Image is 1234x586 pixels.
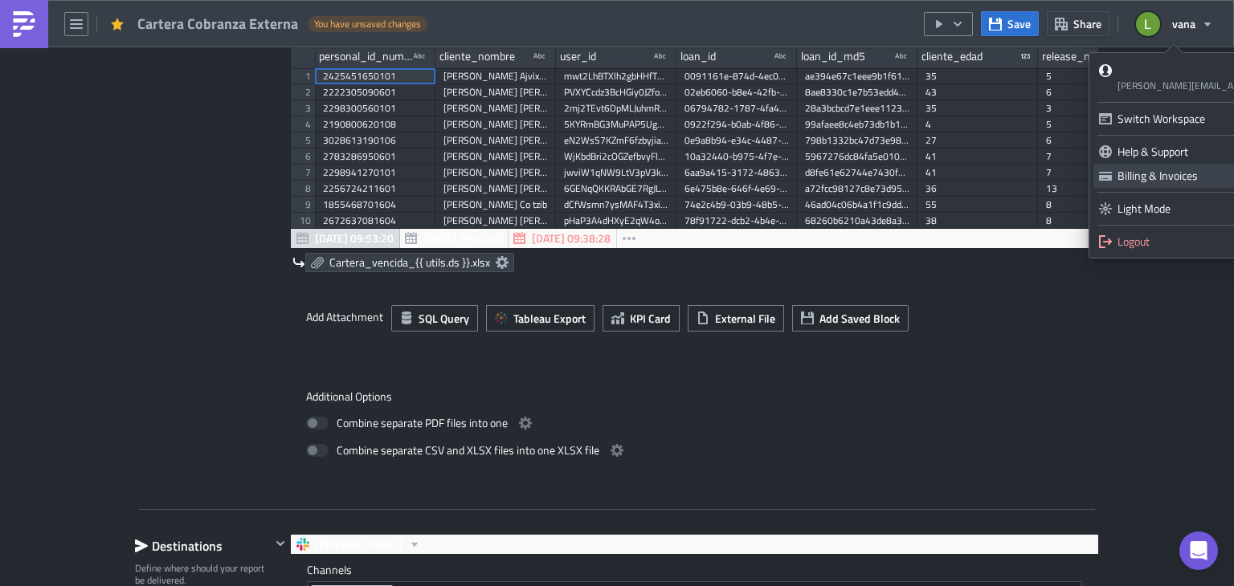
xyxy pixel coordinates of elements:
[307,563,1082,577] label: Channels
[684,149,789,165] div: 10a32440-b975-4f7e-bb65-99b0b352c920
[805,165,909,181] div: d8fe61e62744e7430f6eefbf06f43974
[1046,84,1150,100] div: 6
[319,44,414,68] div: personal_id_number
[323,165,427,181] div: 2298941270101
[486,305,595,332] button: Tableau Export
[688,305,784,332] button: External File
[925,84,1030,100] div: 43
[323,116,427,132] div: 2190800620108
[564,132,668,149] div: eN2WsS7KZmF6fzbyjiasEb
[925,149,1030,165] div: 41
[439,44,515,68] div: cliente_nombre
[1046,132,1150,149] div: 6
[443,181,548,197] div: [PERSON_NAME] [PERSON_NAME] [PERSON_NAME] [PERSON_NAME]
[925,116,1030,132] div: 4
[921,44,983,68] div: cliente_edad
[11,11,37,37] img: PushMetrics
[684,100,789,116] div: 06794782-1787-4fa4-8700-11cc2ecde396
[684,68,789,84] div: 0091161e-874d-4ec0-b03b-e81307312932
[513,310,586,327] span: Tableau Export
[805,213,909,229] div: 68260b6210a43de8a3aaf3a378aff681
[1046,197,1150,213] div: 8
[1047,11,1109,36] button: Share
[323,68,427,84] div: 2425451650101
[508,229,617,248] button: [DATE] 09:38:28
[805,100,909,116] div: 28a3bcbcd7e1eee11234ad8a7b26233d
[564,165,668,181] div: jwviW1qNW9LtV3pV3ky7RV
[564,68,668,84] div: mwt2LhBTXlh2gbHHfTCFvaARVBW2
[925,165,1030,181] div: 41
[1046,68,1150,84] div: 5
[564,149,668,165] div: WjKbdBri2cOGZefbvyFl2XqqE3W2
[1046,213,1150,229] div: 8
[560,44,596,68] div: user_id
[805,181,909,197] div: a72fcc98127c8e73d950261801830415
[306,305,383,329] label: Add Attachment
[603,305,680,332] button: KPI Card
[423,230,502,246] span: [DATE] 09:44:40
[564,100,668,116] div: 2mj2TEvt6DpMLJuhmRi6yn
[337,441,599,460] span: Combine separate CSV and XLSX files into one XLSX file
[314,18,421,31] span: You have unsaved changes
[329,255,490,270] span: Cartera_vencida_{{ utils.ds }}.xlsx
[443,116,548,132] div: [PERSON_NAME] [PERSON_NAME] [PERSON_NAME]
[805,116,909,132] div: 99afaee8c4eb73db1b17453fdecd94c1
[443,197,548,213] div: [PERSON_NAME] Co tzib
[684,84,789,100] div: 02eb6060-b8e4-42fb-8a79-4979c258a23a
[684,213,789,229] div: 78f91722-dcb2-4b4e-adf3-4eebfe32b3e4
[680,44,716,68] div: loan_id
[315,535,402,554] span: [PERSON_NAME]
[323,132,427,149] div: 3028613190106
[630,310,671,327] span: KPI Card
[1042,44,1121,68] div: release_number
[6,6,767,19] body: Rich Text Area. Press ALT-0 for help.
[306,389,1082,404] label: Additional Options
[291,535,427,554] button: [PERSON_NAME]
[684,181,789,197] div: 6e475b8e-646f-4e69-9935-9eda07e0a651
[925,213,1030,229] div: 38
[564,116,668,132] div: 5KYRmBG3MuPAP5UgZ5qRq3
[443,165,548,181] div: [PERSON_NAME] [PERSON_NAME] [PERSON_NAME]
[1046,149,1150,165] div: 7
[792,305,909,332] button: Add Saved Block
[337,413,508,433] span: Combine separate PDF files into one
[271,534,290,553] button: Hide content
[391,305,478,332] button: SQL Query
[399,229,509,248] button: [DATE] 09:44:40
[323,149,427,165] div: 2783286950601
[805,149,909,165] div: 5967276dc84fa5e010807bf74c0dccb9
[684,197,789,213] div: 74e2c4b9-03b9-48b5-8015-818fac3d73a2
[684,116,789,132] div: 0922f294-b0ab-4f86-bcac-498dd057724c
[1046,100,1150,116] div: 3
[291,229,400,248] button: [DATE] 09:53:20
[805,68,909,84] div: ae394e67c1eee9b1f61eeb6320723737
[1046,165,1150,181] div: 7
[443,213,548,229] div: [PERSON_NAME] [PERSON_NAME]
[443,100,548,116] div: [PERSON_NAME] [PERSON_NAME]
[805,132,909,149] div: 798b1332bc47d73e98fc4bbe4eaecb09
[805,197,909,213] div: 46ad04c06b4a1f1c9ddf5652d3de2729
[925,132,1030,149] div: 27
[1046,116,1150,132] div: 5
[1172,15,1195,32] span: vana
[1179,531,1218,570] div: Open Intercom Messenger
[819,310,900,327] span: Add Saved Block
[532,230,611,246] span: [DATE] 09:38:28
[684,165,789,181] div: 6aa9a415-3172-4863-9dd5-73e77e839555
[925,100,1030,116] div: 35
[925,68,1030,84] div: 35
[925,197,1030,213] div: 55
[925,181,1030,197] div: 36
[1007,15,1031,32] span: Save
[564,213,668,229] div: pHaP3A4dHXyE2qW4obeFwH
[323,213,427,229] div: 2672637081604
[443,132,548,149] div: [PERSON_NAME] [PERSON_NAME]
[443,149,548,165] div: [PERSON_NAME] [PERSON_NAME]
[988,229,1094,248] div: 10000 rows in 26.67s
[323,100,427,116] div: 2298300560101
[305,253,514,272] a: Cartera_vencida_{{ utils.ds }}.xlsx
[135,534,271,558] div: Destinations
[564,84,668,100] div: PVXYCcdz3BcHGiy0JZfosQpZzNV2
[805,84,909,100] div: 8ae8330c1e7b53edd4c824266cc9c7c9
[1134,10,1162,38] img: Avatar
